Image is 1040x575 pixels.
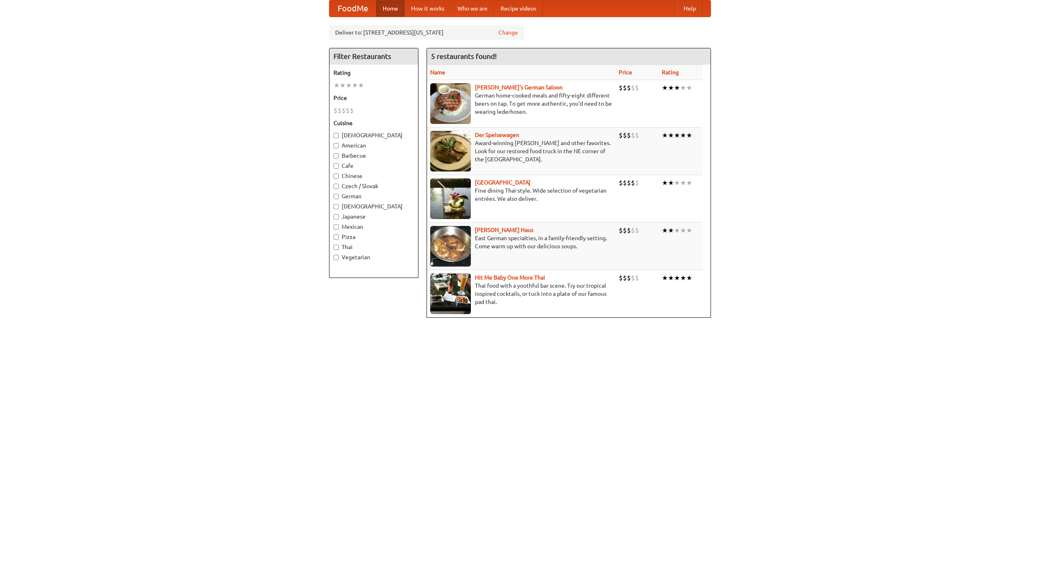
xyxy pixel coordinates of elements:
li: $ [627,83,631,92]
img: satay.jpg [430,178,471,219]
a: FoodMe [329,0,376,17]
li: $ [635,273,639,282]
a: How it works [405,0,451,17]
li: $ [623,83,627,92]
label: Mexican [334,223,414,231]
li: ★ [668,226,674,235]
b: Der Speisewagen [475,132,519,138]
li: $ [619,83,623,92]
li: $ [342,106,346,115]
label: Barbecue [334,152,414,160]
label: Czech / Slovak [334,182,414,190]
li: $ [631,83,635,92]
li: ★ [680,226,686,235]
label: German [334,192,414,200]
li: ★ [668,83,674,92]
li: $ [627,226,631,235]
li: $ [631,273,635,282]
a: Help [677,0,702,17]
li: ★ [674,83,680,92]
li: $ [338,106,342,115]
img: speisewagen.jpg [430,131,471,171]
label: [DEMOGRAPHIC_DATA] [334,202,414,210]
li: $ [631,226,635,235]
a: [GEOGRAPHIC_DATA] [475,179,531,186]
a: Rating [662,69,679,76]
li: $ [623,131,627,140]
h5: Rating [334,69,414,77]
li: $ [631,131,635,140]
li: $ [619,178,623,187]
p: East German specialties, in a family-friendly setting. Come warm up with our delicious soups. [430,234,612,250]
ng-pluralize: 5 restaurants found! [431,52,497,60]
label: Japanese [334,213,414,221]
li: ★ [352,81,358,90]
li: ★ [680,83,686,92]
input: Thai [334,245,339,250]
h5: Price [334,94,414,102]
p: Thai food with a youthful bar scene. Try our tropical inspired cocktails, or tuck into a plate of... [430,282,612,306]
input: Japanese [334,214,339,219]
label: American [334,141,414,150]
input: Czech / Slovak [334,184,339,189]
h4: Filter Restaurants [329,48,418,65]
li: ★ [358,81,364,90]
li: ★ [674,131,680,140]
input: [DEMOGRAPHIC_DATA] [334,204,339,209]
li: ★ [680,131,686,140]
li: $ [635,83,639,92]
img: babythai.jpg [430,273,471,314]
li: ★ [680,273,686,282]
input: Chinese [334,174,339,179]
a: Recipe videos [494,0,543,17]
li: $ [635,226,639,235]
li: ★ [662,178,668,187]
input: American [334,143,339,148]
input: Barbecue [334,153,339,158]
input: Pizza [334,234,339,240]
li: ★ [674,178,680,187]
li: ★ [662,226,668,235]
li: ★ [346,81,352,90]
label: Pizza [334,233,414,241]
a: Price [619,69,632,76]
li: ★ [686,226,692,235]
li: ★ [662,131,668,140]
li: $ [619,226,623,235]
li: $ [334,106,338,115]
li: $ [635,131,639,140]
p: Award-winning [PERSON_NAME] and other favorites. Look for our restored food truck in the NE corne... [430,139,612,163]
li: $ [631,178,635,187]
li: ★ [686,178,692,187]
li: $ [619,131,623,140]
b: [PERSON_NAME]'s German Saloon [475,84,563,91]
a: Who we are [451,0,494,17]
li: $ [623,178,627,187]
li: ★ [662,273,668,282]
li: $ [623,273,627,282]
li: ★ [668,178,674,187]
li: $ [623,226,627,235]
li: ★ [674,226,680,235]
li: ★ [668,131,674,140]
a: Change [498,28,518,37]
a: Home [376,0,405,17]
li: ★ [662,83,668,92]
label: Thai [334,243,414,251]
li: ★ [340,81,346,90]
label: [DEMOGRAPHIC_DATA] [334,131,414,139]
li: $ [627,273,631,282]
p: German home-cooked meals and fifty-eight different beers on tap. To get more authentic, you'd nee... [430,91,612,116]
input: Mexican [334,224,339,230]
input: German [334,194,339,199]
li: $ [619,273,623,282]
li: $ [350,106,354,115]
li: ★ [674,273,680,282]
img: kohlhaus.jpg [430,226,471,267]
a: Hit Me Baby One More Thai [475,274,545,281]
li: $ [346,106,350,115]
a: [PERSON_NAME] Haus [475,227,533,233]
li: ★ [686,273,692,282]
li: ★ [680,178,686,187]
